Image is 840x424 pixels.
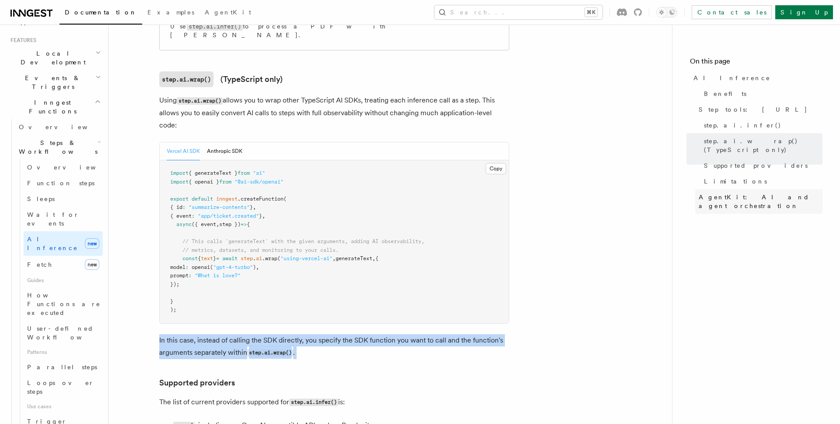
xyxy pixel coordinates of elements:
[216,196,238,202] span: inngest
[700,158,822,173] a: Supported providers
[704,89,746,98] span: Benefits
[176,221,192,227] span: async
[198,213,259,219] span: "app/ticket.created"
[27,292,101,316] span: How Functions are executed
[15,119,103,135] a: Overview
[27,379,94,395] span: Loops over steps
[375,255,378,261] span: {
[189,272,192,279] span: :
[159,334,509,359] p: In this case, instead of calling the SDK directly, you specify the SDK function you want to call ...
[170,272,189,279] span: prompt
[15,138,98,156] span: Steps & Workflows
[277,255,280,261] span: (
[27,261,52,268] span: Fetch
[332,255,336,261] span: ,
[690,70,822,86] a: AI Inference
[699,105,808,114] span: Step tools: [URL]
[24,191,103,207] a: Sleeps
[65,9,137,16] span: Documentation
[207,142,242,160] button: Anthropic SDK
[695,102,822,117] a: Step tools: [URL]
[192,196,213,202] span: default
[24,287,103,321] a: How Functions are executed
[704,177,767,186] span: Limitations
[7,49,95,67] span: Local Development
[177,97,223,105] code: step.ai.wrap()
[486,163,506,174] button: Copy
[24,345,103,359] span: Patterns
[690,56,822,70] h4: On this page
[159,396,509,409] p: The list of current providers supported for is:
[262,255,277,261] span: .wrap
[159,71,283,87] a: step.ai.wrap()(TypeScript only)
[199,3,256,24] a: AgentKit
[700,133,822,158] a: step.ai.wrap() (TypeScript only)
[585,8,597,17] kbd: ⌘K
[216,221,219,227] span: ,
[238,170,250,176] span: from
[656,7,677,18] button: Toggle dark mode
[7,70,103,95] button: Events & Triggers
[170,204,182,210] span: { id
[241,221,247,227] span: =>
[27,364,97,371] span: Parallel steps
[170,22,498,39] p: Use to process a PDF with [PERSON_NAME].
[7,46,103,70] button: Local Development
[219,179,231,185] span: from
[247,221,250,227] span: {
[253,204,256,210] span: ,
[289,399,338,406] code: step.ai.infer()
[24,159,103,175] a: Overview
[372,255,375,261] span: ,
[693,74,770,82] span: AI Inference
[182,238,424,244] span: // This calls `generateText` with the given arguments, adding AI observability,
[170,307,176,313] span: );
[205,9,251,16] span: AgentKit
[24,321,103,345] a: User-defined Workflows
[247,349,293,357] code: step.ai.wrap()
[142,3,199,24] a: Examples
[192,221,216,227] span: ({ event
[700,117,822,133] a: step.ai.infer()
[213,264,253,270] span: "gpt-4-turbo"
[170,196,189,202] span: export
[27,236,78,251] span: AI Inference
[24,175,103,191] a: Function steps
[170,213,192,219] span: { event
[253,255,256,261] span: .
[238,196,283,202] span: .createFunction
[189,179,219,185] span: { openai }
[27,211,79,227] span: Wait for events
[695,189,822,214] a: AgentKit: AI and agent orchestration
[699,193,822,210] span: AgentKit: AI and agent orchestration
[7,37,36,44] span: Features
[704,121,781,130] span: step.ai.infer()
[241,255,253,261] span: step
[198,255,201,261] span: {
[7,74,95,91] span: Events & Triggers
[219,221,241,227] span: step })
[159,71,213,87] code: step.ai.wrap()
[210,264,213,270] span: (
[170,179,189,185] span: import
[27,195,55,202] span: Sleeps
[27,180,94,187] span: Function steps
[704,137,822,154] span: step.ai.wrap() (TypeScript only)
[700,173,822,189] a: Limitations
[187,22,243,31] code: step.ai.infer()
[27,164,117,171] span: Overview
[85,238,99,249] span: new
[24,359,103,375] a: Parallel steps
[24,375,103,399] a: Loops over steps
[185,264,189,270] span: :
[24,231,103,256] a: AI Inferencenew
[216,255,219,261] span: =
[283,196,287,202] span: (
[24,273,103,287] span: Guides
[85,259,99,270] span: new
[434,5,602,19] button: Search...⌘K
[775,5,833,19] a: Sign Up
[213,255,216,261] span: }
[189,204,250,210] span: "summarize-contents"
[250,204,253,210] span: }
